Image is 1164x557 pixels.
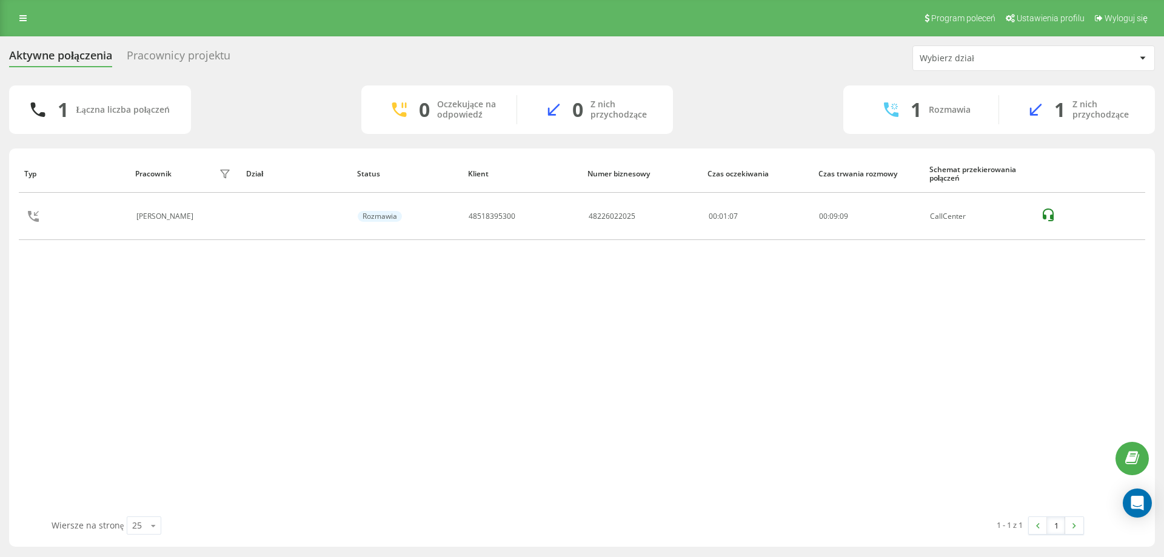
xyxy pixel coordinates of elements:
div: Pracownicy projektu [127,49,230,68]
div: Oczekujące na odpowiedź [437,99,498,120]
span: 09 [829,211,838,221]
div: Z nich przychodzące [590,99,655,120]
div: Open Intercom Messenger [1123,489,1152,518]
span: 00 [819,211,828,221]
div: Czas oczekiwania [707,170,807,178]
div: 0 [572,98,583,121]
span: Wiersze na stronę [52,519,124,531]
div: 1 - 1 z 1 [997,519,1023,531]
div: Klient [468,170,577,178]
div: [PERSON_NAME] [136,212,196,221]
div: Dział [246,170,346,178]
div: 1 [58,98,69,121]
div: 48226022025 [589,212,635,221]
div: Schemat przekierowania połączeń [929,165,1029,183]
div: 0 [419,98,430,121]
div: Czas trwania rozmowy [818,170,918,178]
div: Aktywne połączenia [9,49,112,68]
div: CallCenter [930,212,1028,221]
div: 00:01:07 [709,212,806,221]
div: Pracownik [135,170,172,178]
div: Rozmawia [358,211,402,222]
div: Z nich przychodzące [1072,99,1137,120]
div: : : [819,212,848,221]
div: Rozmawia [929,105,971,115]
div: 25 [132,519,142,532]
span: Program poleceń [931,13,995,23]
div: 1 [911,98,921,121]
div: Status [357,170,457,178]
span: 09 [840,211,848,221]
a: 1 [1047,517,1065,534]
div: Typ [24,170,124,178]
div: 48518395300 [469,212,515,221]
div: Łączna liczba połączeń [76,105,169,115]
div: 1 [1054,98,1065,121]
div: Numer biznesowy [587,170,696,178]
div: Wybierz dział [920,53,1065,64]
span: Ustawienia profilu [1017,13,1085,23]
span: Wyloguj się [1105,13,1148,23]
